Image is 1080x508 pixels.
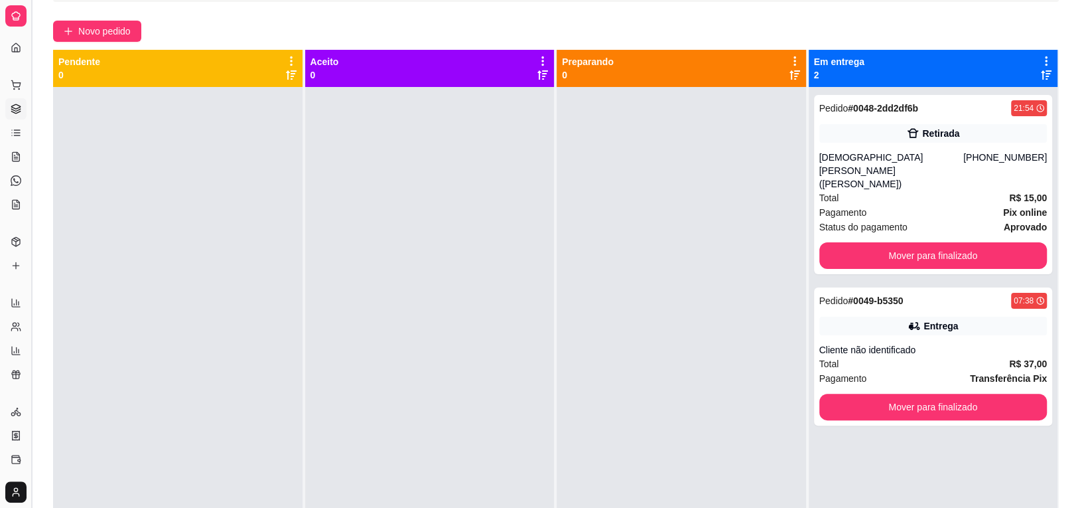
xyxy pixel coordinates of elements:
span: plus [64,27,73,36]
div: 21:54 [1014,103,1034,114]
div: 07:38 [1014,296,1034,306]
span: Status do pagamento [819,220,908,234]
span: Novo pedido [78,24,131,39]
div: [PHONE_NUMBER] [963,151,1047,191]
button: Mover para finalizado [819,394,1047,420]
div: Retirada [922,127,959,140]
p: Preparando [562,55,614,68]
p: 0 [562,68,614,82]
strong: # 0048-2dd2df6b [848,103,918,114]
strong: Transferência Pix [970,373,1047,384]
span: Total [819,357,839,371]
p: Em entrega [814,55,864,68]
span: Pedido [819,103,848,114]
strong: R$ 37,00 [1009,359,1047,369]
p: 0 [310,68,339,82]
div: Cliente não identificado [819,343,1047,357]
span: Total [819,191,839,205]
p: Aceito [310,55,339,68]
strong: R$ 15,00 [1009,193,1047,203]
span: Pagamento [819,205,867,220]
button: Mover para finalizado [819,242,1047,269]
span: Pagamento [819,371,867,386]
div: Entrega [923,319,958,333]
span: Relatórios [11,276,46,287]
button: Novo pedido [53,21,141,42]
strong: # 0049-b5350 [848,296,903,306]
strong: aprovado [1004,222,1047,232]
span: Pedido [819,296,848,306]
strong: Pix online [1003,207,1047,218]
p: 0 [58,68,100,82]
p: 2 [814,68,864,82]
div: [DEMOGRAPHIC_DATA][PERSON_NAME] ([PERSON_NAME]) [819,151,963,191]
p: Pendente [58,55,100,68]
